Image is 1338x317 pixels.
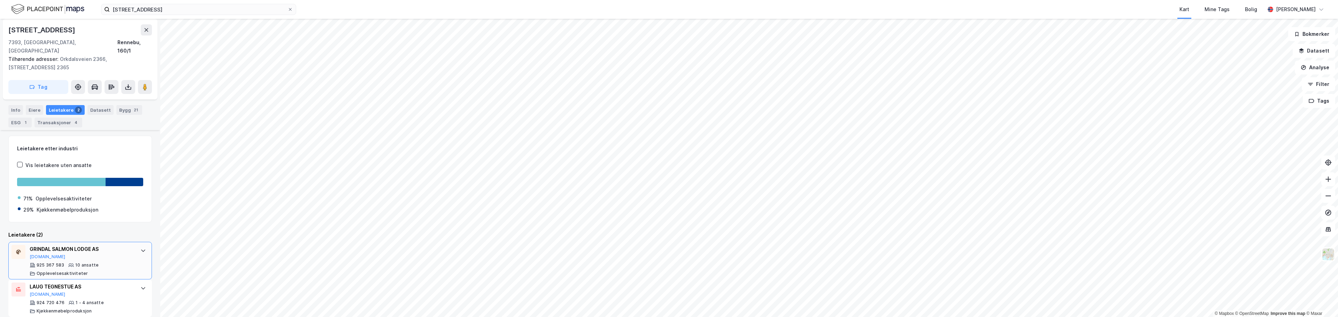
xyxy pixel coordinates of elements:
div: Mine Tags [1205,5,1230,14]
div: Leietakere (2) [8,231,152,239]
button: Datasett [1293,44,1335,58]
div: Leietakere [46,105,85,115]
div: Kontrollprogram for chat [1303,284,1338,317]
span: Tilhørende adresser: [8,56,60,62]
div: Bolig [1245,5,1257,14]
a: OpenStreetMap [1235,311,1269,316]
button: Filter [1302,77,1335,91]
div: Info [8,105,23,115]
div: Bygg [116,105,142,115]
div: 1 - 4 ansatte [76,300,104,306]
button: Tags [1303,94,1335,108]
div: 924 720 476 [37,300,64,306]
div: LAUG TEGNESTUE AS [30,283,133,291]
div: Kjøkkenmøbelproduksjon [37,308,92,314]
div: 2 [75,106,82,113]
img: Z [1322,248,1335,261]
input: Søk på adresse, matrikkel, gårdeiere, leietakere eller personer [110,4,287,15]
div: 29% [23,206,34,214]
div: Leietakere etter industri [17,144,143,153]
a: Improve this map [1271,311,1305,316]
div: [PERSON_NAME] [1276,5,1316,14]
button: [DOMAIN_NAME] [30,292,66,297]
div: Kart [1179,5,1189,14]
div: 925 367 583 [37,262,64,268]
div: 1 [22,119,29,126]
div: Orkdalsveien 2366, [STREET_ADDRESS] 2365 [8,55,146,72]
div: ESG [8,118,32,127]
div: Transaksjoner [34,118,82,127]
button: Bokmerker [1288,27,1335,41]
img: logo.f888ab2527a4732fd821a326f86c7f29.svg [11,3,84,15]
div: 4 [72,119,79,126]
div: Opplevelsesaktiviteter [36,195,92,203]
div: Vis leietakere uten ansatte [25,161,92,169]
button: Analyse [1295,61,1335,74]
div: [STREET_ADDRESS] [8,24,77,35]
div: Opplevelsesaktiviteter [37,271,88,276]
div: 10 ansatte [75,262,99,268]
div: Rennebu, 160/1 [117,38,152,55]
a: Mapbox [1215,311,1234,316]
div: 7393, [GEOGRAPHIC_DATA], [GEOGRAPHIC_DATA] [8,38,117,55]
iframe: Chat Widget [1303,284,1338,317]
button: [DOMAIN_NAME] [30,254,66,260]
div: Eiere [26,105,43,115]
div: Kjøkkenmøbelproduksjon [37,206,98,214]
div: 21 [132,106,139,113]
button: Tag [8,80,68,94]
div: GRINDAL SALMON LODGE AS [30,245,133,253]
div: 71% [23,195,33,203]
div: Datasett [87,105,114,115]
